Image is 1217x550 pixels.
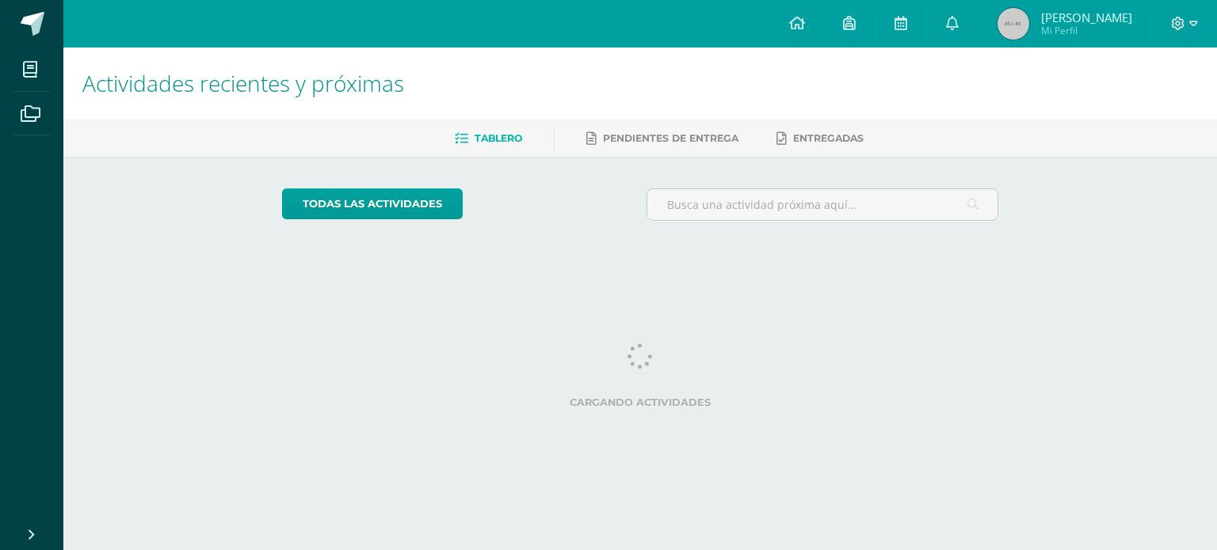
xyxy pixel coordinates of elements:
[475,132,522,144] span: Tablero
[776,126,864,151] a: Entregadas
[603,132,738,144] span: Pendientes de entrega
[647,189,998,220] input: Busca una actividad próxima aquí...
[82,68,404,98] span: Actividades recientes y próximas
[1041,24,1132,37] span: Mi Perfil
[282,396,999,408] label: Cargando actividades
[282,188,463,219] a: todas las Actividades
[455,126,522,151] a: Tablero
[1041,9,1132,25] span: [PERSON_NAME]
[586,126,738,151] a: Pendientes de entrega
[998,8,1029,40] img: 45x45
[793,132,864,144] span: Entregadas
